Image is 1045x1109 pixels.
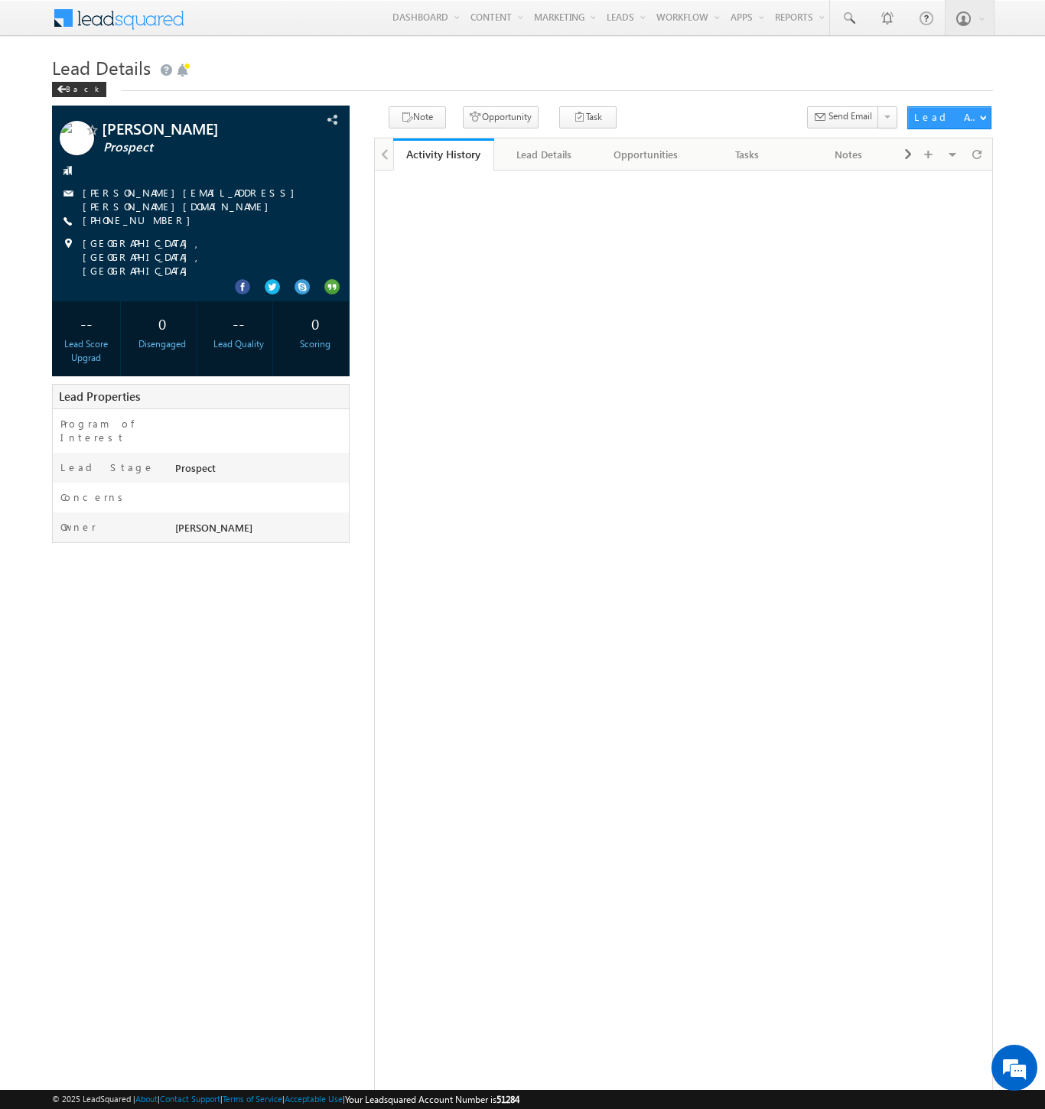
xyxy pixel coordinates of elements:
a: [PERSON_NAME][EMAIL_ADDRESS][PERSON_NAME][DOMAIN_NAME] [83,186,302,213]
a: Activity History [393,138,494,171]
button: Task [559,106,617,128]
div: Back [52,82,106,97]
label: Concerns [60,490,129,504]
div: Lead Details [506,145,581,164]
a: Notes [798,138,899,171]
div: Scoring [285,337,345,351]
a: Lead Details [494,138,595,171]
span: Your Leadsquared Account Number is [345,1094,519,1105]
span: Lead Details [52,55,151,80]
div: Tasks [709,145,784,164]
span: Lead Properties [59,389,140,404]
div: Disengaged [132,337,193,351]
a: Back [52,81,114,94]
div: 0 [132,309,193,337]
button: Opportunity [463,106,539,128]
button: Lead Actions [907,106,991,129]
span: [PERSON_NAME] [175,521,252,534]
div: Lead Quality [209,337,269,351]
a: About [135,1094,158,1104]
button: Note [389,106,446,128]
div: Activity History [405,147,483,161]
button: Send Email [807,106,879,128]
a: Terms of Service [223,1094,282,1104]
a: Contact Support [160,1094,220,1104]
div: Opportunities [608,145,683,164]
div: 0 [285,309,345,337]
span: [GEOGRAPHIC_DATA], [GEOGRAPHIC_DATA], [GEOGRAPHIC_DATA] [83,236,322,278]
a: Tasks [697,138,798,171]
div: -- [209,309,269,337]
div: -- [56,309,116,337]
div: Prospect [171,460,349,482]
label: Owner [60,520,96,534]
a: Opportunities [596,138,697,171]
span: 51284 [496,1094,519,1105]
span: Send Email [829,109,872,123]
label: Program of Interest [60,417,160,444]
span: Prospect [103,140,287,155]
span: [PHONE_NUMBER] [83,213,198,229]
span: © 2025 LeadSquared | | | | | [52,1092,519,1107]
a: Acceptable Use [285,1094,343,1104]
img: Profile photo [60,121,94,161]
div: Notes [810,145,885,164]
div: Lead Actions [914,110,979,124]
div: Lead Score Upgrad [56,337,116,365]
label: Lead Stage [60,460,155,474]
span: [PERSON_NAME] [102,121,285,136]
